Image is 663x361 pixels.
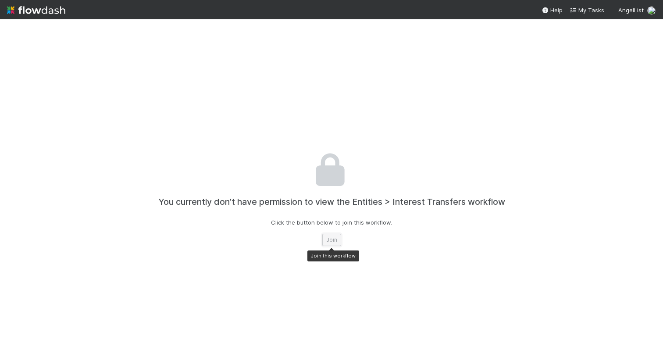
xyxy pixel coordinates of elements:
img: logo-inverted-e16ddd16eac7371096b0.svg [7,3,65,18]
a: My Tasks [570,6,604,14]
div: Help [542,6,563,14]
img: avatar_88eace93-95cc-47eb-b8e9-859ac60c33c0.png [647,6,656,15]
h4: You currently don’t have permission to view the Entities > Interest Transfers workflow [158,197,505,207]
button: Join [322,234,341,246]
span: My Tasks [570,7,604,14]
span: AngelList [618,7,644,14]
p: Click the button below to join this workflow. [271,218,392,227]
